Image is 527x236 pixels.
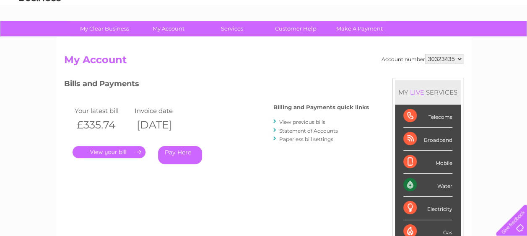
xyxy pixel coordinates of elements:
td: Your latest bill [73,105,133,116]
div: Water [403,174,452,197]
a: . [73,146,145,158]
a: Statement of Accounts [279,128,338,134]
h4: Billing and Payments quick links [273,104,369,110]
div: Account number [382,54,463,64]
a: My Account [134,21,203,36]
a: 0333 014 3131 [369,4,427,15]
div: MY SERVICES [395,80,461,104]
a: Contact [471,36,492,42]
th: £335.74 [73,116,133,133]
a: Energy [400,36,419,42]
h3: Bills and Payments [64,78,369,92]
a: Log out [499,36,519,42]
div: Broadband [403,128,452,151]
a: Water [379,36,395,42]
h2: My Account [64,54,463,70]
a: Services [197,21,267,36]
th: [DATE] [132,116,193,133]
div: Mobile [403,151,452,174]
a: View previous bills [279,119,325,125]
a: Pay Here [158,146,202,164]
div: Electricity [403,197,452,220]
a: Blog [454,36,466,42]
div: Clear Business is a trading name of Verastar Limited (registered in [GEOGRAPHIC_DATA] No. 3667643... [66,5,462,41]
a: Paperless bill settings [279,136,333,142]
td: Invoice date [132,105,193,116]
a: Telecoms [424,36,449,42]
div: LIVE [408,88,426,96]
img: logo.png [18,22,61,47]
div: Telecoms [403,105,452,128]
a: Customer Help [261,21,330,36]
a: Make A Payment [325,21,394,36]
a: My Clear Business [70,21,139,36]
